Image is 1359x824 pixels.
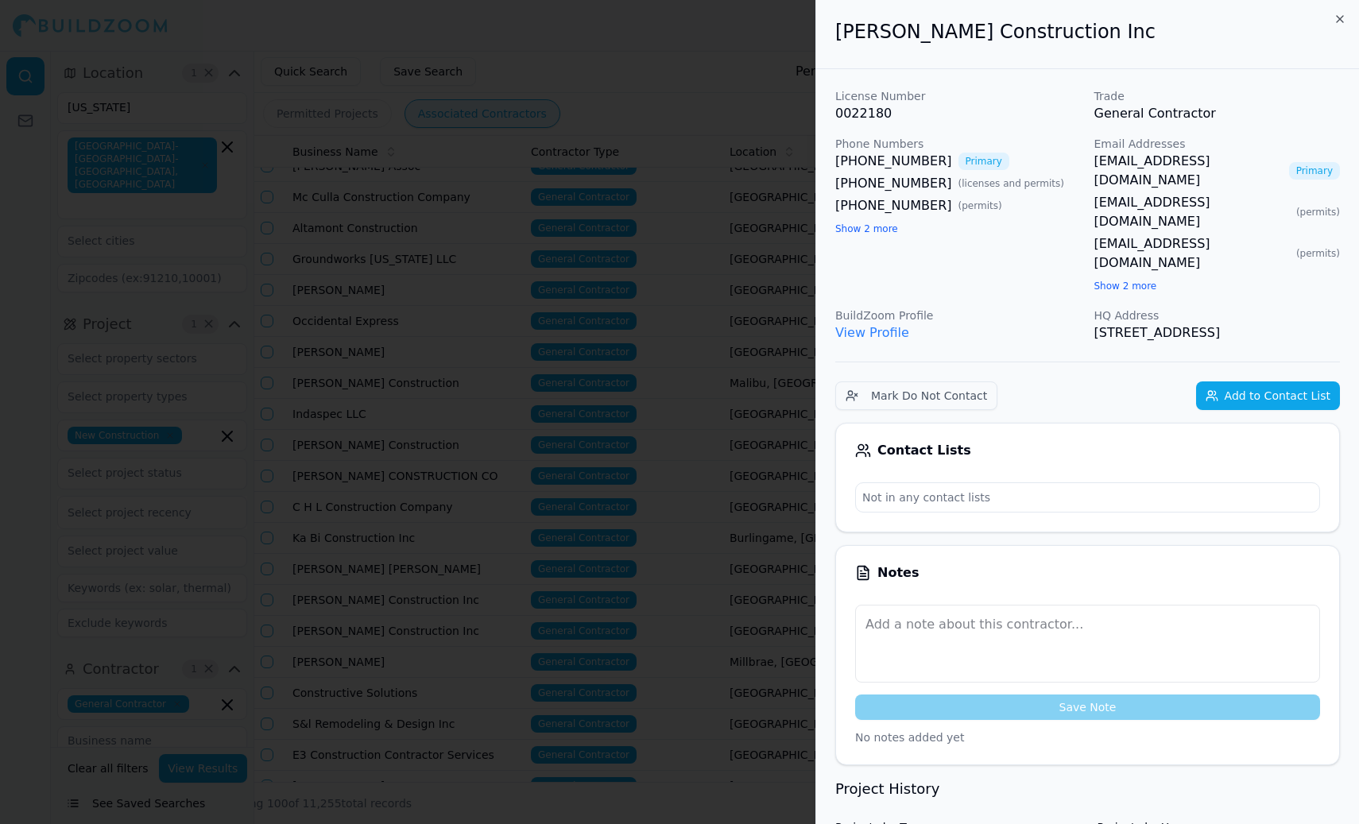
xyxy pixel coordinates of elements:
[958,199,1002,212] span: ( permits )
[1094,323,1341,342] p: [STREET_ADDRESS]
[855,443,1320,458] div: Contact Lists
[835,104,1082,123] p: 0022180
[835,381,997,410] button: Mark Do Not Contact
[855,565,1320,581] div: Notes
[1196,381,1340,410] button: Add to Contact List
[958,177,1064,190] span: ( licenses and permits )
[1296,206,1340,219] span: ( permits )
[1094,136,1341,152] p: Email Addresses
[856,483,1319,512] p: Not in any contact lists
[835,136,1082,152] p: Phone Numbers
[835,222,898,235] button: Show 2 more
[835,152,952,171] a: [PHONE_NUMBER]
[1094,308,1341,323] p: HQ Address
[958,153,1009,170] span: Primary
[1094,152,1283,190] a: [EMAIL_ADDRESS][DOMAIN_NAME]
[1094,280,1157,292] button: Show 2 more
[835,88,1082,104] p: License Number
[1094,234,1290,273] a: [EMAIL_ADDRESS][DOMAIN_NAME]
[835,325,909,340] a: View Profile
[1296,247,1340,260] span: ( permits )
[1094,88,1341,104] p: Trade
[835,19,1340,44] h2: [PERSON_NAME] Construction Inc
[835,308,1082,323] p: BuildZoom Profile
[855,729,1320,745] p: No notes added yet
[1289,162,1340,180] span: Primary
[1094,104,1341,123] p: General Contractor
[1094,193,1290,231] a: [EMAIL_ADDRESS][DOMAIN_NAME]
[835,778,1340,800] h3: Project History
[835,174,952,193] a: [PHONE_NUMBER]
[835,196,952,215] a: [PHONE_NUMBER]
